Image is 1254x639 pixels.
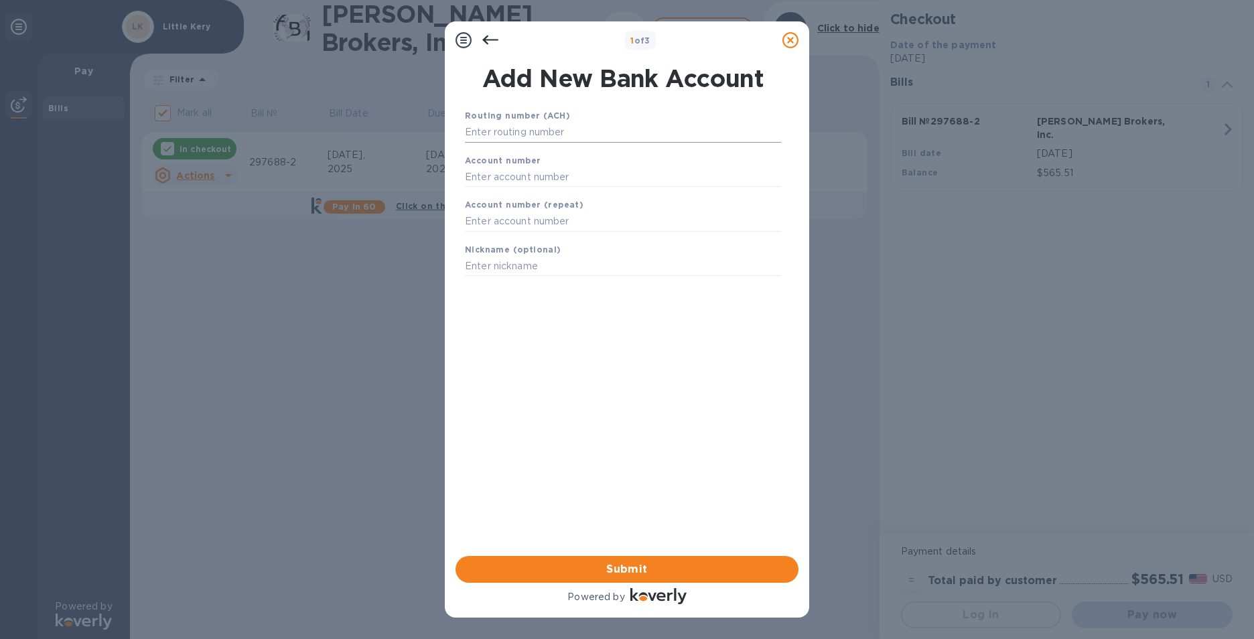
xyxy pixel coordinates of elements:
button: Submit [456,556,798,583]
input: Enter routing number [465,123,781,143]
b: Account number [465,155,541,165]
b: Routing number (ACH) [465,111,570,121]
b: Account number (repeat) [465,200,583,210]
img: Logo [630,588,687,604]
input: Enter account number [465,212,781,232]
b: Nickname (optional) [465,244,561,255]
span: 1 [630,35,634,46]
p: Powered by [567,590,624,604]
span: Submit [466,561,788,577]
h1: Add New Bank Account [457,64,789,92]
input: Enter account number [465,167,781,187]
b: of 3 [630,35,650,46]
input: Enter nickname [465,257,781,277]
